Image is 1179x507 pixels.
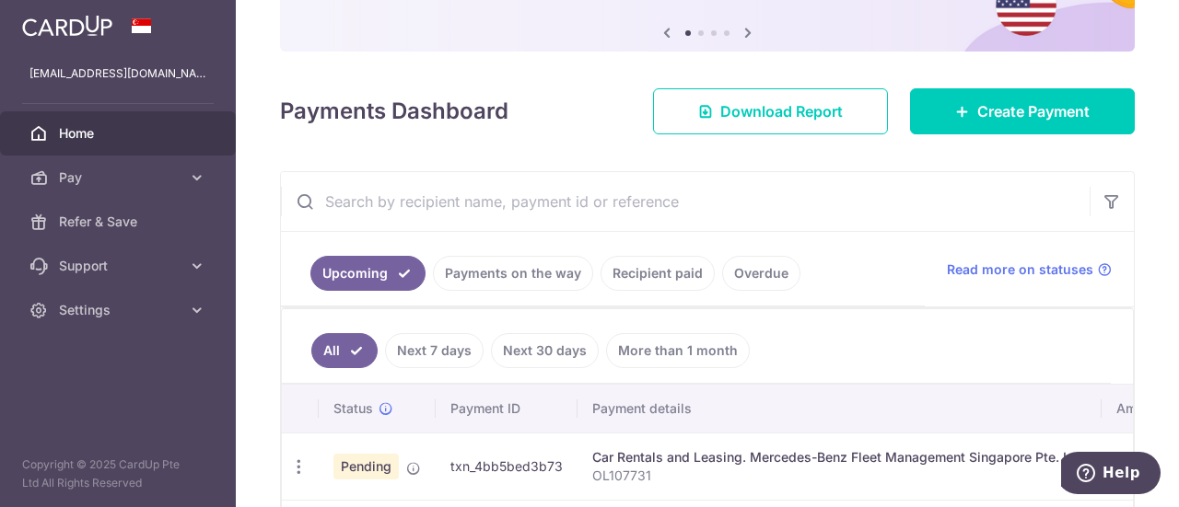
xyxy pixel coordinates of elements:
[606,333,750,368] a: More than 1 month
[310,256,426,291] a: Upcoming
[1116,399,1163,418] span: Amount
[333,399,373,418] span: Status
[601,256,715,291] a: Recipient paid
[22,15,112,37] img: CardUp
[491,333,599,368] a: Next 30 days
[59,301,181,319] span: Settings
[592,467,1087,485] p: OL107731
[720,100,843,122] span: Download Report
[385,333,484,368] a: Next 7 days
[59,213,181,231] span: Refer & Save
[947,260,1093,279] span: Read more on statuses
[280,95,508,128] h4: Payments Dashboard
[29,64,206,83] p: [EMAIL_ADDRESS][DOMAIN_NAME]
[59,124,181,143] span: Home
[1061,452,1161,498] iframe: Opens a widget where you can find more information
[592,448,1087,467] div: Car Rentals and Leasing. Mercedes-Benz Fleet Management Singapore Pte. Ltd.
[578,385,1102,432] th: Payment details
[436,385,578,432] th: Payment ID
[281,172,1090,231] input: Search by recipient name, payment id or reference
[947,260,1112,279] a: Read more on statuses
[59,168,181,187] span: Pay
[311,333,378,368] a: All
[433,256,593,291] a: Payments on the way
[910,88,1135,134] a: Create Payment
[59,257,181,275] span: Support
[722,256,800,291] a: Overdue
[977,100,1090,122] span: Create Payment
[333,454,399,479] span: Pending
[436,432,578,500] td: txn_4bb5bed3b73
[653,88,888,134] a: Download Report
